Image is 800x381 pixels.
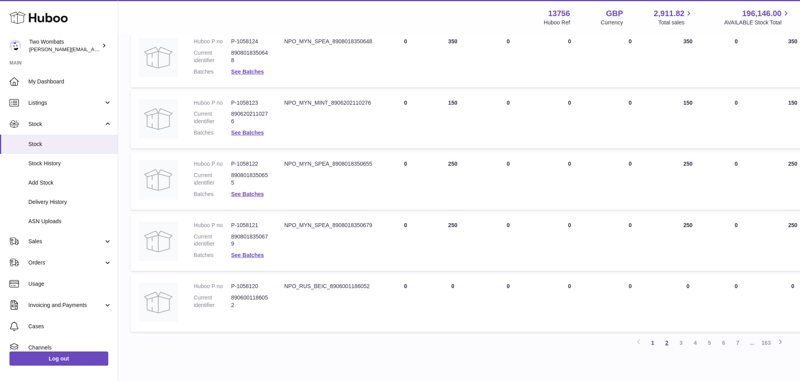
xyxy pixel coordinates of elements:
td: 0 [540,91,599,149]
td: 250 [661,152,715,210]
td: 0 [476,91,540,149]
a: See Batches [231,68,264,75]
strong: 13756 [548,8,570,19]
dd: 8908018350679 [231,233,269,248]
img: product image [139,99,178,139]
td: 0 [540,214,599,271]
dt: Batches [194,68,231,76]
div: NPO_MYN_SPEA_8908018350655 [284,160,374,168]
span: Total sales [658,19,693,26]
span: Sales [28,238,104,245]
span: Channels [28,344,112,351]
td: 0 [540,30,599,87]
span: 0 [629,100,632,106]
div: Huboo Ref [544,19,570,26]
div: Currency [601,19,623,26]
span: Listings [28,99,104,107]
td: 0 [476,214,540,271]
dt: Current identifier [194,233,231,248]
td: 0 [476,275,540,332]
a: 5 [702,336,717,350]
td: 0 [715,214,757,271]
img: product image [139,160,178,200]
dt: Huboo P no [194,99,231,107]
span: Stock [28,141,112,148]
td: 250 [429,152,476,210]
a: 3 [674,336,688,350]
span: Usage [28,280,112,288]
span: Invoicing and Payments [28,301,104,309]
span: Cases [28,323,112,330]
td: 250 [661,214,715,271]
td: 0 [476,30,540,87]
td: 0 [382,214,429,271]
div: NPO_RUS_BEIC_8906001186052 [284,283,374,290]
div: Two Wombats [29,38,100,53]
dt: Huboo P no [194,222,231,229]
a: 2,911.82 Total sales [654,8,694,26]
td: 150 [661,91,715,149]
span: Stock [28,120,104,128]
td: 150 [429,91,476,149]
dd: 8906202110276 [231,110,269,125]
span: 0 [629,161,632,167]
img: adam.randall@twowombats.com [9,40,21,52]
dt: Huboo P no [194,38,231,45]
dt: Current identifier [194,294,231,309]
dt: Huboo P no [194,283,231,290]
dt: Current identifier [194,110,231,125]
a: See Batches [231,252,264,258]
a: Log out [9,351,108,366]
td: 350 [661,30,715,87]
dd: P-1058123 [231,99,269,107]
td: 0 [382,275,429,332]
td: 0 [715,152,757,210]
span: Stock History [28,160,112,167]
td: 0 [715,91,757,149]
span: 196,146.00 [742,8,781,19]
dt: Batches [194,252,231,259]
a: 7 [731,336,745,350]
a: 1 [646,336,660,350]
span: Delivery History [28,198,112,206]
span: ASN Uploads [28,218,112,225]
td: 250 [429,214,476,271]
a: 6 [717,336,731,350]
dd: 8908018350655 [231,172,269,187]
span: ... [745,336,759,350]
a: 163 [759,336,773,350]
strong: GBP [606,8,623,19]
dd: 8906001186052 [231,294,269,309]
td: 0 [540,275,599,332]
td: 350 [429,30,476,87]
dt: Current identifier [194,172,231,187]
dd: P-1058121 [231,222,269,229]
div: NPO_MYN_MINT_8906202110276 [284,99,374,107]
a: See Batches [231,129,264,136]
td: 0 [476,152,540,210]
div: NPO_MYN_SPEA_8908018350648 [284,38,374,45]
td: 0 [661,275,715,332]
span: 0 [629,283,632,289]
span: AVAILABLE Stock Total [724,19,791,26]
a: 2 [660,336,674,350]
td: 0 [382,91,429,149]
td: 0 [429,275,476,332]
span: Orders [28,259,104,266]
span: My Dashboard [28,78,112,85]
dd: P-1058124 [231,38,269,45]
a: 196,146.00 AVAILABLE Stock Total [724,8,791,26]
td: 0 [382,30,429,87]
dt: Batches [194,190,231,198]
span: [PERSON_NAME][EMAIL_ADDRESS][PERSON_NAME][DOMAIN_NAME] [29,46,200,52]
dd: P-1058122 [231,160,269,168]
img: product image [139,38,178,77]
span: Add Stock [28,179,112,187]
div: NPO_MYN_SPEA_8908018350679 [284,222,374,229]
td: 0 [715,275,757,332]
span: 2,911.82 [654,8,685,19]
dt: Batches [194,129,231,137]
dt: Current identifier [194,49,231,64]
td: 0 [540,152,599,210]
a: See Batches [231,191,264,197]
